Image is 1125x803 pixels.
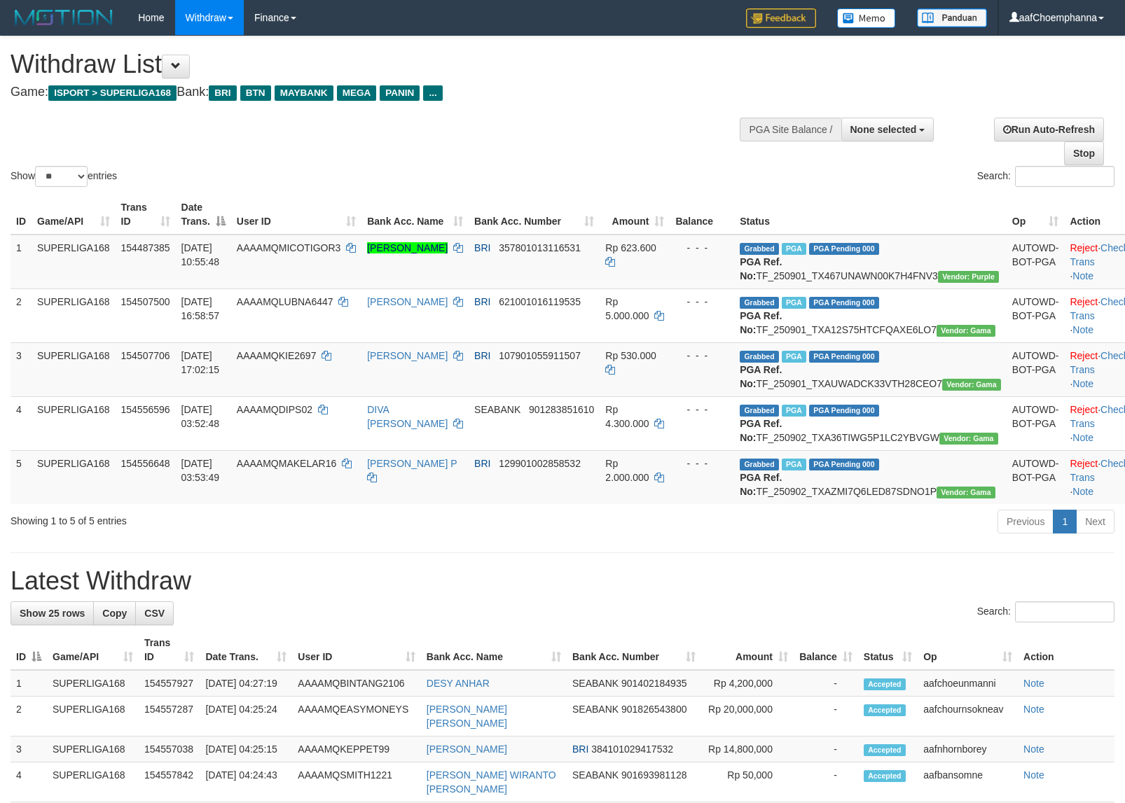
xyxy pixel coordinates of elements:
[1070,404,1098,415] a: Reject
[292,736,420,762] td: AAAAMQKEPPET99
[11,396,32,450] td: 4
[864,704,906,716] span: Accepted
[139,762,200,802] td: 154557842
[32,235,116,289] td: SUPERLIGA168
[1072,432,1093,443] a: Note
[809,459,879,470] span: PGA Pending
[200,736,292,762] td: [DATE] 04:25:15
[605,404,649,429] span: Rp 4.300.000
[367,296,448,307] a: [PERSON_NAME]
[48,85,177,101] span: ISPORT > SUPERLIGA168
[1015,166,1114,187] input: Search:
[499,296,581,307] span: Copy 621001016119535 to clipboard
[1064,141,1104,165] a: Stop
[367,350,448,361] a: [PERSON_NAME]
[423,85,442,101] span: ...
[918,670,1018,697] td: aafchoeunmanni
[367,242,448,253] a: [PERSON_NAME]
[181,404,220,429] span: [DATE] 03:52:48
[1072,324,1093,335] a: Note
[367,404,448,429] a: DIVA [PERSON_NAME]
[998,510,1054,533] a: Previous
[1070,242,1098,253] a: Reject
[734,235,1007,289] td: TF_250901_TX467UNAWN00K7H4FNV3
[918,697,1018,736] td: aafchournsokneav
[858,630,918,670] th: Status: activate to sort column ascending
[11,670,47,697] td: 1
[1023,704,1044,715] a: Note
[837,8,896,28] img: Button%20Memo.svg
[529,404,594,415] span: Copy 901283851610 to clipboard
[181,350,220,375] span: [DATE] 17:02:15
[292,697,420,736] td: AAAAMQEASYMONEYS
[864,744,906,756] span: Accepted
[937,487,995,498] span: Vendor URL: https://trx31.1velocity.biz
[794,762,858,802] td: -
[102,608,127,619] span: Copy
[292,762,420,802] td: AAAAMQSMITH1221
[701,697,794,736] td: Rp 20,000,000
[1072,378,1093,389] a: Note
[181,296,220,321] span: [DATE] 16:58:57
[32,288,116,342] td: SUPERLIGA168
[809,243,879,255] span: PGA Pending
[200,670,292,697] td: [DATE] 04:27:19
[782,459,806,470] span: Marked by aafchoeunmanni
[675,456,729,470] div: - - -
[734,342,1007,396] td: TF_250901_TXAUWADCK33VTH28CEO7
[237,350,317,361] span: AAAAMQKIE2697
[994,118,1104,141] a: Run Auto-Refresh
[144,608,165,619] span: CSV
[977,601,1114,622] label: Search:
[421,630,567,670] th: Bank Acc. Name: activate to sort column ascending
[1007,235,1065,289] td: AUTOWD-BOT-PGA
[11,762,47,802] td: 4
[32,450,116,504] td: SUPERLIGA168
[47,697,139,736] td: SUPERLIGA168
[474,458,490,469] span: BRI
[918,630,1018,670] th: Op: activate to sort column ascending
[11,235,32,289] td: 1
[740,364,782,389] b: PGA Ref. No:
[1023,769,1044,781] a: Note
[176,195,231,235] th: Date Trans.: activate to sort column descending
[47,630,139,670] th: Game/API: activate to sort column ascending
[427,769,556,795] a: [PERSON_NAME] WIRANTO [PERSON_NAME]
[200,762,292,802] td: [DATE] 04:24:43
[794,736,858,762] td: -
[841,118,934,141] button: None selected
[116,195,176,235] th: Trans ID: activate to sort column ascending
[864,770,906,782] span: Accepted
[32,195,116,235] th: Game/API: activate to sort column ascending
[864,678,906,690] span: Accepted
[621,678,686,689] span: Copy 901402184935 to clipboard
[1076,510,1114,533] a: Next
[740,118,841,141] div: PGA Site Balance /
[427,743,507,755] a: [PERSON_NAME]
[918,736,1018,762] td: aafnhornborey
[670,195,734,235] th: Balance
[1053,510,1077,533] a: 1
[917,8,987,27] img: panduan.png
[427,704,507,729] a: [PERSON_NAME] [PERSON_NAME]
[380,85,420,101] span: PANIN
[1070,458,1098,469] a: Reject
[572,769,619,781] span: SEABANK
[977,166,1114,187] label: Search:
[237,458,336,469] span: AAAAMQMAKELAR16
[121,458,170,469] span: 154556648
[1072,486,1093,497] a: Note
[11,85,736,99] h4: Game: Bank:
[782,297,806,309] span: Marked by aafsoycanthlai
[11,567,1114,595] h1: Latest Withdraw
[93,601,136,625] a: Copy
[139,736,200,762] td: 154557038
[809,297,879,309] span: PGA Pending
[782,351,806,363] span: Marked by aafsoycanthlai
[275,85,333,101] span: MAYBANK
[740,418,782,443] b: PGA Ref. No:
[11,736,47,762] td: 3
[121,350,170,361] span: 154507706
[1023,743,1044,755] a: Note
[11,508,458,528] div: Showing 1 to 5 of 5 entries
